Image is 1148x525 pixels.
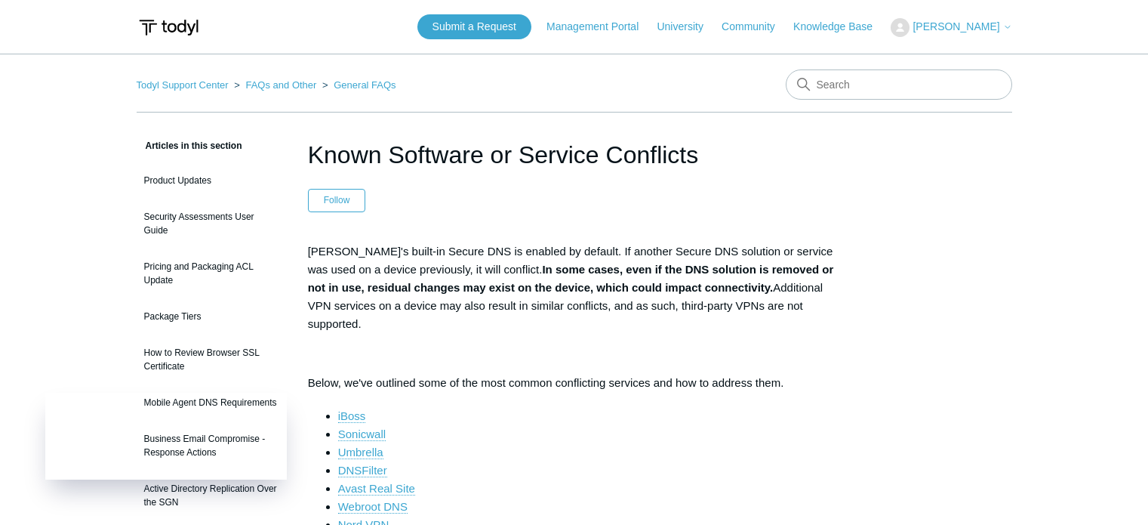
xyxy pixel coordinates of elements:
[137,14,201,42] img: Todyl Support Center Help Center home page
[338,464,387,477] a: DNSFilter
[137,141,242,151] span: Articles in this section
[245,79,316,91] a: FAQs and Other
[793,19,888,35] a: Knowledge Base
[308,189,366,212] button: Follow Article
[137,302,285,331] a: Package Tiers
[319,79,396,91] li: General FAQs
[891,18,1011,37] button: [PERSON_NAME]
[334,79,395,91] a: General FAQs
[338,482,415,496] a: Avast Real Site
[308,242,841,333] p: [PERSON_NAME]'s built-in Secure DNS is enabled by default. If another Secure DNS solution or serv...
[137,202,285,245] a: Security Assessments User Guide
[913,20,999,32] span: [PERSON_NAME]
[338,409,366,423] a: iBoss
[546,19,654,35] a: Management Portal
[137,252,285,295] a: Pricing and Packaging ACL Update
[137,79,232,91] li: Todyl Support Center
[338,500,408,514] a: Webroot DNS
[786,69,1012,100] input: Search
[231,79,319,91] li: FAQs and Other
[308,137,841,173] h1: Known Software or Service Conflicts
[137,166,285,195] a: Product Updates
[137,388,285,417] a: Mobile Agent DNS Requirements
[45,393,287,480] iframe: Todyl Status
[657,19,718,35] a: University
[137,79,229,91] a: Todyl Support Center
[137,338,285,381] a: How to Review Browser SSL Certificate
[338,446,383,459] a: Umbrella
[308,374,841,392] p: Below, we've outlined some of the most common conflicting services and how to address them.
[137,474,285,517] a: Active Directory Replication Over the SGN
[338,428,386,441] a: Sonicwall
[722,19,790,35] a: Community
[308,263,834,294] strong: In some cases, even if the DNS solution is removed or not in use, residual changes may exist on t...
[417,14,531,39] a: Submit a Request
